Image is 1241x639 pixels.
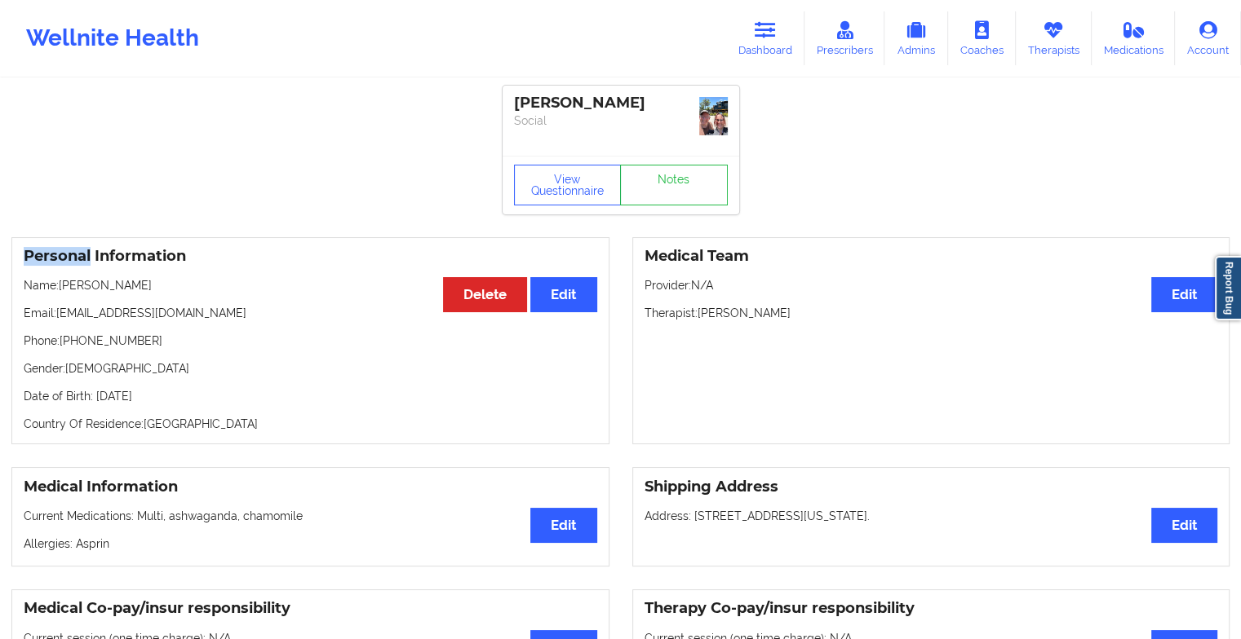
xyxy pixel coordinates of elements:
p: Country Of Residence: [GEOGRAPHIC_DATA] [24,416,597,432]
p: Therapist: [PERSON_NAME] [645,305,1218,321]
button: Delete [443,277,527,312]
p: Phone: [PHONE_NUMBER] [24,333,597,349]
a: Notes [620,165,728,205]
p: Social [514,112,728,129]
p: Allergies: Asprin [24,535,597,552]
div: [PERSON_NAME] [514,94,728,112]
a: Dashboard [726,11,804,65]
button: Edit [530,508,596,543]
a: Coaches [948,11,1016,65]
p: Gender: [DEMOGRAPHIC_DATA] [24,360,597,377]
h3: Medical Co-pay/insur responsibility [24,599,597,618]
img: 6ee16471-bcbf-42b4-80e1-12e43a6602b6_f8d0f2e9-a0e1-43af-9eb1-72f5cf92c5c2IMG_0134.jpeg [699,97,728,135]
p: Email: [EMAIL_ADDRESS][DOMAIN_NAME] [24,305,597,321]
h3: Shipping Address [645,478,1218,496]
a: Account [1175,11,1241,65]
h3: Therapy Co-pay/insur responsibility [645,599,1218,618]
a: Prescribers [804,11,885,65]
a: Report Bug [1215,256,1241,320]
p: Address: [STREET_ADDRESS][US_STATE]. [645,508,1218,524]
h3: Personal Information [24,247,597,266]
p: Provider: N/A [645,277,1218,293]
button: Edit [1151,508,1217,543]
p: Current Medications: Multi, ashwaganda, chamomile [24,508,597,524]
a: Medications [1092,11,1176,65]
a: Admins [884,11,948,65]
button: Edit [530,277,596,312]
h3: Medical Information [24,478,597,496]
button: Edit [1151,277,1217,312]
button: View Questionnaire [514,165,622,205]
p: Date of Birth: [DATE] [24,388,597,404]
a: Therapists [1016,11,1092,65]
p: Name: [PERSON_NAME] [24,277,597,293]
h3: Medical Team [645,247,1218,266]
